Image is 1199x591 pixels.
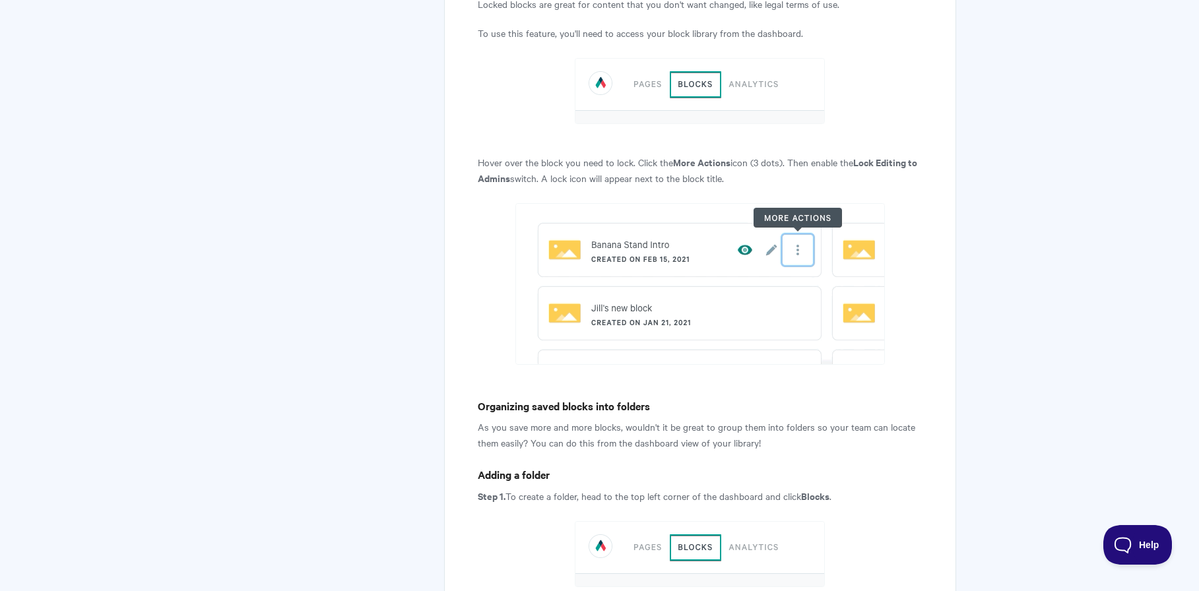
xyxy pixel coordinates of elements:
[478,155,917,185] strong: Lock Editing to Admins
[478,398,922,414] h4: Organizing saved blocks into folders
[801,489,829,503] strong: Blocks
[478,154,922,186] p: Hover over the block you need to lock. Click the icon (3 dots). Then enable the switch. A lock ic...
[1103,525,1173,565] iframe: Toggle Customer Support
[478,488,922,504] p: To create a folder, head to the top left corner of the dashboard and click .
[478,489,505,503] strong: Step 1.
[478,25,922,41] p: To use this feature, you'll need to access your block library from the dashboard.
[478,419,922,451] p: As you save more and more blocks, wouldn't it be great to group them into folders so your team ca...
[673,155,730,169] strong: More Actions
[478,466,922,483] h4: Adding a folder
